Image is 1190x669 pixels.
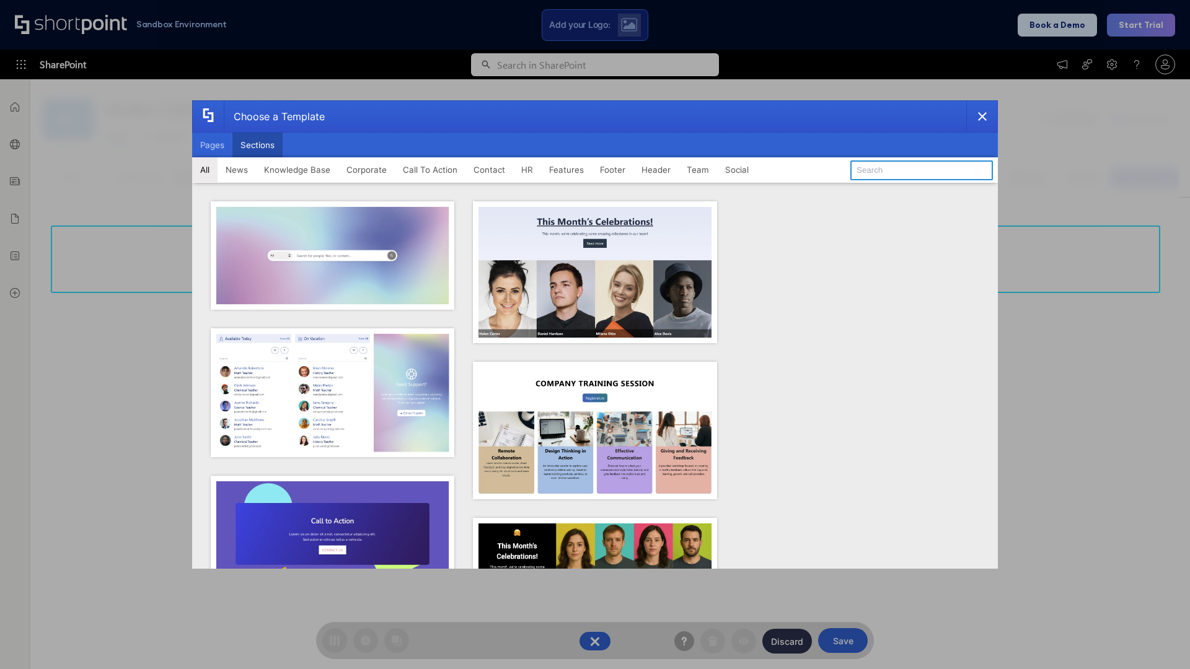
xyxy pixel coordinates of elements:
[232,133,283,157] button: Sections
[218,157,256,182] button: News
[192,100,998,569] div: template selector
[192,133,232,157] button: Pages
[850,160,993,180] input: Search
[1128,610,1190,669] iframe: Chat Widget
[338,157,395,182] button: Corporate
[465,157,513,182] button: Contact
[633,157,679,182] button: Header
[224,101,325,132] div: Choose a Template
[256,157,338,182] button: Knowledge Base
[513,157,541,182] button: HR
[592,157,633,182] button: Footer
[395,157,465,182] button: Call To Action
[192,157,218,182] button: All
[717,157,757,182] button: Social
[679,157,717,182] button: Team
[541,157,592,182] button: Features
